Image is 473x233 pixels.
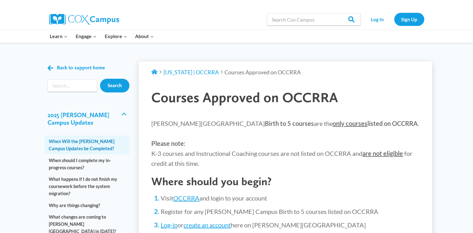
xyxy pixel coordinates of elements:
button: Child menu of Learn [46,30,72,43]
span: Courses Approved on OCCRRA [224,69,301,76]
a: Log-in [161,221,178,229]
button: Child menu of Engage [72,30,101,43]
span: Courses Approved on OCCRRA [151,89,338,106]
a: Support Home [151,69,158,76]
img: Cox Campus [49,14,119,25]
a: OCCRRA [173,194,199,202]
button: Child menu of About [131,30,158,43]
li: Register for any [PERSON_NAME] Campus Birth to 5 courses listed on OCCRRA [161,207,420,216]
strong: Please note: [151,140,185,147]
button: 2025 [PERSON_NAME] Campus Updates [44,105,130,132]
a: Why are things changing? [44,199,130,211]
li: or here on [PERSON_NAME][GEOGRAPHIC_DATA] [161,221,420,229]
li: Visit and login to your account [161,194,420,202]
a: [US_STATE] | OCCRRA [164,69,219,76]
h2: Where should you begin? [151,175,420,188]
a: Back to support home [48,63,105,72]
strong: Birth to 5 courses [265,120,314,127]
span: only courses [333,120,367,127]
strong: are not eligible [362,150,403,157]
a: create an account [184,221,231,229]
a: Sign Up [394,13,424,26]
input: Search Cox Campus [267,13,361,26]
p: [PERSON_NAME][GEOGRAPHIC_DATA] are the . K-3 courses and Instructional Coaching courses are not l... [151,118,420,168]
nav: Primary Navigation [46,30,158,43]
button: Child menu of Explore [101,30,131,43]
input: Search [100,79,129,92]
input: Search input [48,79,97,92]
nav: Secondary Navigation [364,13,424,26]
strong: listed on OCCRRA [333,120,418,127]
a: What happens if I do not finish my coursework before the system migration? [44,173,130,200]
a: When Will the [PERSON_NAME] Campus Updates be Completed? [44,136,130,154]
span: Back to support home [57,65,105,71]
form: Search form [48,79,97,92]
a: Log In [364,13,391,26]
a: When should I complete my in-progress courses? [44,154,130,173]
